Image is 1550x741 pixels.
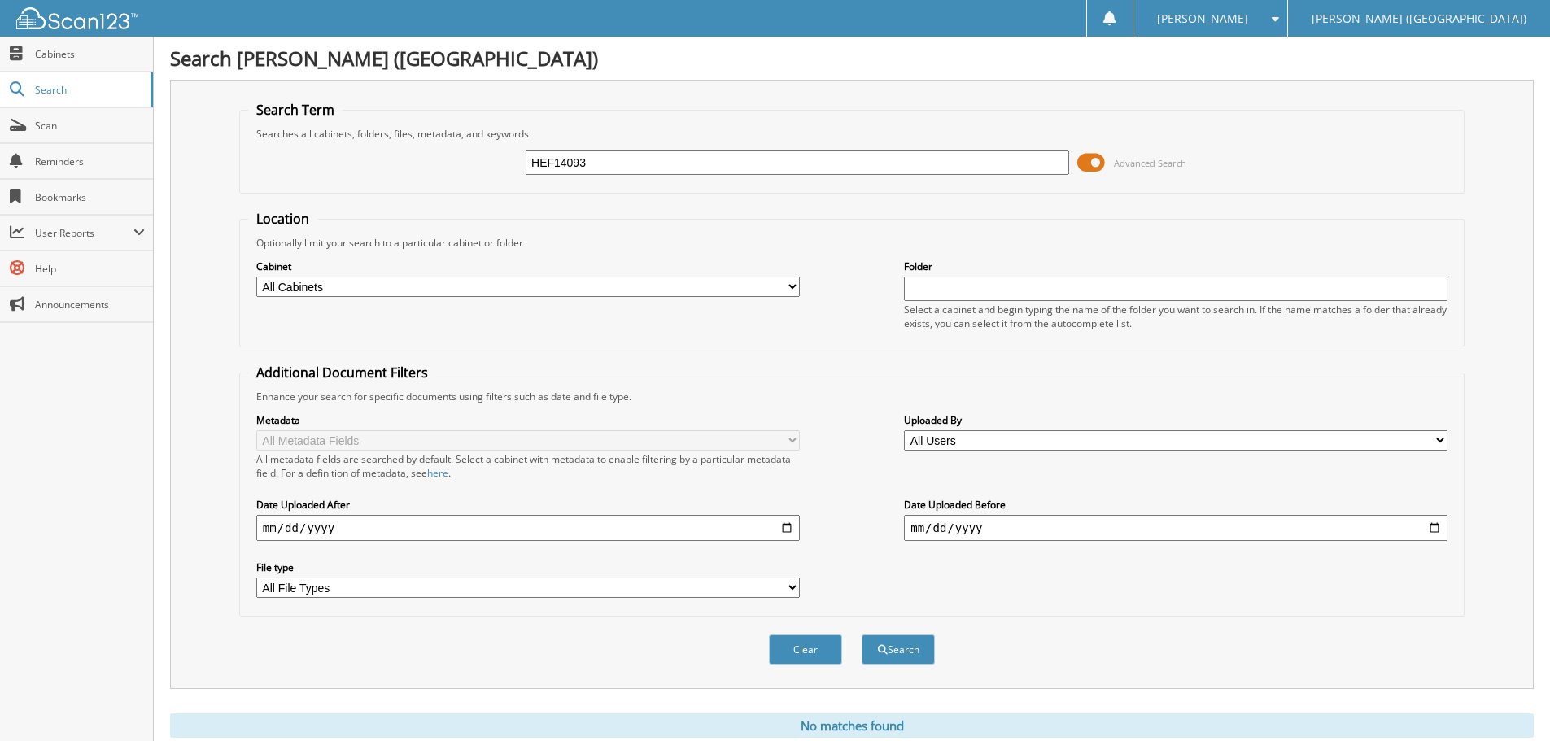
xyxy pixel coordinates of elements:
[427,466,448,480] a: here
[256,452,800,480] div: All metadata fields are searched by default. Select a cabinet with metadata to enable filtering b...
[256,560,800,574] label: File type
[904,303,1447,330] div: Select a cabinet and begin typing the name of the folder you want to search in. If the name match...
[35,119,145,133] span: Scan
[256,259,800,273] label: Cabinet
[35,155,145,168] span: Reminders
[35,83,142,97] span: Search
[256,413,800,427] label: Metadata
[1157,14,1248,24] span: [PERSON_NAME]
[170,713,1534,738] div: No matches found
[170,45,1534,72] h1: Search [PERSON_NAME] ([GEOGRAPHIC_DATA])
[904,498,1447,512] label: Date Uploaded Before
[248,236,1456,250] div: Optionally limit your search to a particular cabinet or folder
[248,364,436,381] legend: Additional Document Filters
[1114,157,1186,169] span: Advanced Search
[248,210,317,228] legend: Location
[248,127,1456,141] div: Searches all cabinets, folders, files, metadata, and keywords
[16,7,138,29] img: scan123-logo-white.svg
[1312,14,1526,24] span: [PERSON_NAME] ([GEOGRAPHIC_DATA])
[904,515,1447,541] input: end
[904,259,1447,273] label: Folder
[248,390,1456,403] div: Enhance your search for specific documents using filters such as date and file type.
[35,226,133,240] span: User Reports
[862,634,935,665] button: Search
[256,498,800,512] label: Date Uploaded After
[769,634,842,665] button: Clear
[904,413,1447,427] label: Uploaded By
[256,515,800,541] input: start
[35,47,145,61] span: Cabinets
[35,190,145,204] span: Bookmarks
[35,298,145,312] span: Announcements
[35,262,145,276] span: Help
[248,101,343,119] legend: Search Term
